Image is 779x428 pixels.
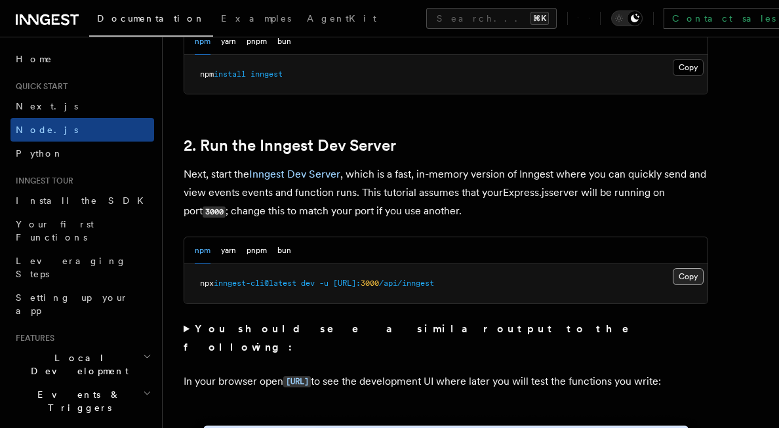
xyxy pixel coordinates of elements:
[10,388,143,414] span: Events & Triggers
[16,101,78,111] span: Next.js
[426,8,557,29] button: Search...⌘K
[16,125,78,135] span: Node.js
[319,279,329,288] span: -u
[213,4,299,35] a: Examples
[184,320,708,357] summary: You should see a similar output to the following:
[10,383,154,419] button: Events & Triggers
[10,249,154,286] a: Leveraging Steps
[249,168,340,180] a: Inngest Dev Server
[10,351,143,378] span: Local Development
[250,69,283,79] span: inngest
[530,12,549,25] kbd: ⌘K
[16,52,52,66] span: Home
[16,148,64,159] span: Python
[200,279,214,288] span: npx
[277,237,291,264] button: bun
[184,372,708,391] p: In your browser open to see the development UI where later you will test the functions you write:
[195,237,210,264] button: npm
[203,206,226,218] code: 3000
[283,375,311,387] a: [URL]
[89,4,213,37] a: Documentation
[361,279,379,288] span: 3000
[277,28,291,55] button: bun
[673,268,704,285] button: Copy
[214,69,246,79] span: install
[16,256,127,279] span: Leveraging Steps
[10,346,154,383] button: Local Development
[10,176,73,186] span: Inngest tour
[10,81,68,92] span: Quick start
[10,286,154,322] a: Setting up your app
[221,13,291,24] span: Examples
[301,279,315,288] span: dev
[16,219,94,243] span: Your first Functions
[184,136,396,155] a: 2. Run the Inngest Dev Server
[307,13,376,24] span: AgentKit
[184,322,647,353] strong: You should see a similar output to the following:
[10,189,154,212] a: Install the SDK
[247,237,267,264] button: pnpm
[299,4,384,35] a: AgentKit
[10,47,154,71] a: Home
[221,237,236,264] button: yarn
[10,94,154,118] a: Next.js
[200,69,214,79] span: npm
[195,28,210,55] button: npm
[283,376,311,387] code: [URL]
[221,28,236,55] button: yarn
[10,212,154,249] a: Your first Functions
[333,279,361,288] span: [URL]:
[611,10,643,26] button: Toggle dark mode
[10,333,54,343] span: Features
[184,165,708,221] p: Next, start the , which is a fast, in-memory version of Inngest where you can quickly send and vi...
[10,118,154,142] a: Node.js
[247,28,267,55] button: pnpm
[16,292,129,316] span: Setting up your app
[214,279,296,288] span: inngest-cli@latest
[379,279,434,288] span: /api/inngest
[10,142,154,165] a: Python
[97,13,205,24] span: Documentation
[673,59,704,76] button: Copy
[16,195,151,206] span: Install the SDK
